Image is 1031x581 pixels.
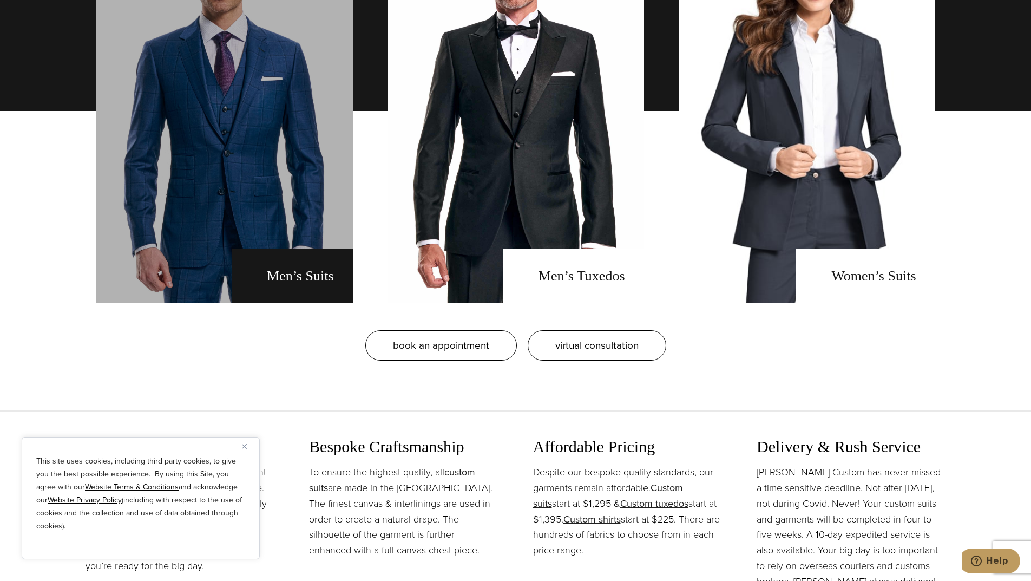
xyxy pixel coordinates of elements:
h3: Delivery & Rush Service [757,437,946,456]
h3: Affordable Pricing [533,437,723,456]
a: virtual consultation [528,330,666,361]
p: This site uses cookies, including third party cookies, to give you the best possible experience. ... [36,455,245,533]
a: Custom suits [533,481,683,511]
iframe: Opens a widget where you can chat to one of our agents [962,549,1020,576]
a: Website Terms & Conditions [85,481,179,493]
p: To ensure the highest quality, all are made in the [GEOGRAPHIC_DATA]. The finest canvas & interli... [309,465,498,558]
a: Custom tuxedos [620,497,688,511]
img: Close [242,444,247,449]
a: book an appointment [365,330,517,361]
p: Despite our bespoke quality standards, our garments remain affordable. start at $1,295 & start at... [533,465,723,558]
h3: Bespoke Craftsmanship [309,437,498,456]
a: Custom shirts [563,512,621,526]
span: book an appointment [393,337,489,353]
a: Website Privacy Policy [48,494,122,506]
button: Close [242,440,255,453]
span: virtual consultation [555,337,639,353]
